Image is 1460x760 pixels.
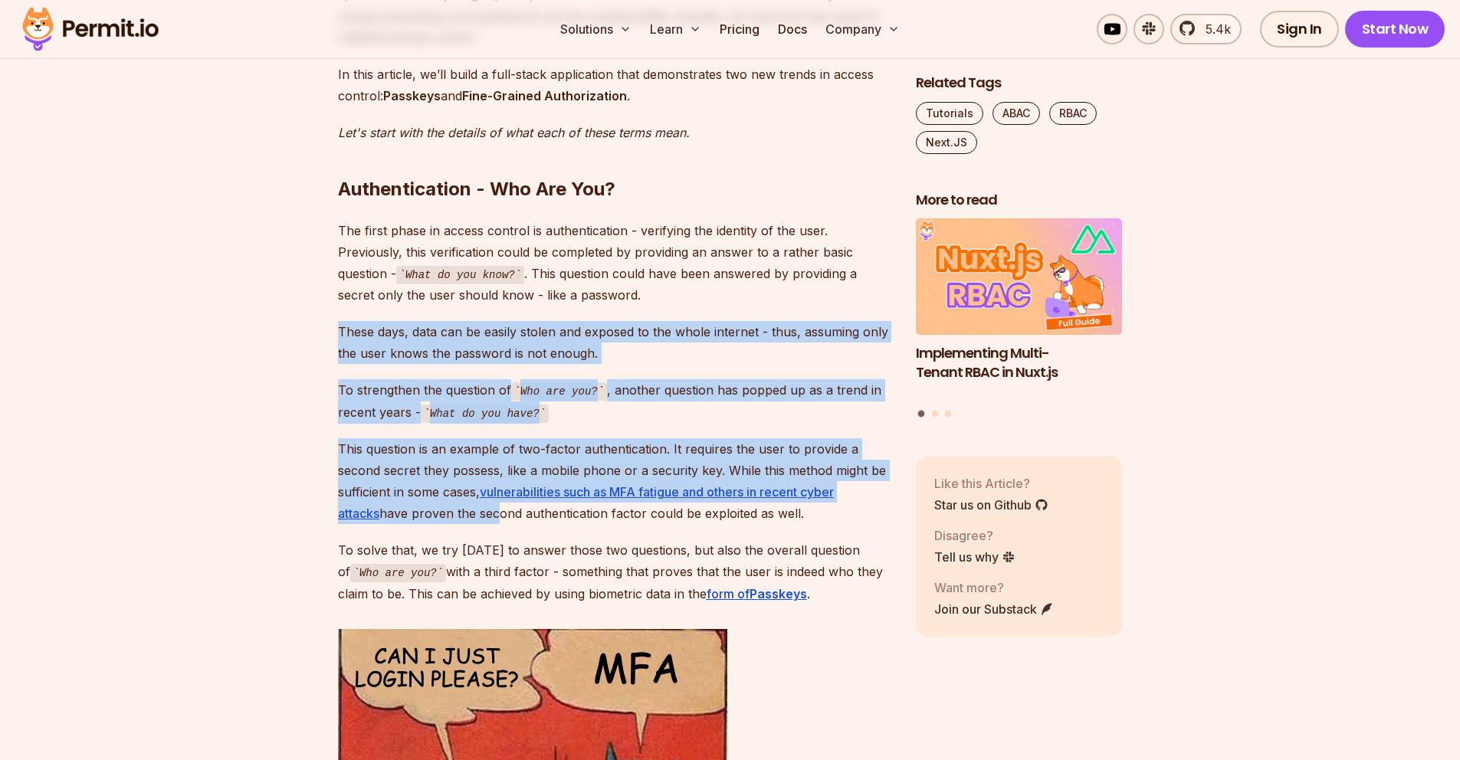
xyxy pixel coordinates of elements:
[992,102,1040,125] a: ABAC
[916,344,1123,382] h3: Implementing Multi-Tenant RBAC in Nuxt.js
[934,526,1015,545] p: Disagree?
[462,88,627,103] strong: Fine-Grained Authorization
[338,484,834,521] a: vulnerabilities such as MFA fatigue and others in recent cyber attacks
[916,219,1123,420] div: Posts
[750,586,807,601] strong: Passkeys
[934,578,1054,597] p: Want more?
[1049,102,1097,125] a: RBAC
[819,14,906,44] button: Company
[707,586,750,601] u: form of
[511,382,608,401] code: Who are you?
[338,116,891,201] h2: Authentication - Who Are You?
[338,64,891,106] p: In this article, we’ll build a full-stack application that demonstrates two new trends in access ...
[338,321,891,364] p: These days, data can be easily stolen and exposed to the whole internet - thus, assuming only the...
[1260,11,1339,47] a: Sign In
[934,548,1015,566] a: Tell us why
[918,411,925,418] button: Go to slide 1
[916,219,1123,401] li: 1 of 3
[338,379,891,423] p: To strengthen the question of , another question has popped up as a trend in recent years -
[338,539,891,604] p: To solve that, we try [DATE] to answer those two questions, but also the overall question of with...
[916,219,1123,401] a: Implementing Multi-Tenant RBAC in Nuxt.jsImplementing Multi-Tenant RBAC in Nuxt.js
[554,14,638,44] button: Solutions
[707,586,807,601] a: form ofPasskeys
[945,411,951,417] button: Go to slide 3
[338,438,891,524] p: This question is an example of two-factor authentication. It requires the user to provide a secon...
[421,405,550,423] code: What do you have?
[934,496,1048,514] a: Star us on Github
[1345,11,1445,47] a: Start Now
[1196,20,1231,38] span: 5.4k
[932,411,938,417] button: Go to slide 2
[916,191,1123,210] h2: More to read
[916,219,1123,336] img: Implementing Multi-Tenant RBAC in Nuxt.js
[916,102,983,125] a: Tutorials
[934,600,1054,618] a: Join our Substack
[15,3,166,55] img: Permit logo
[338,125,690,140] em: Let's start with the details of what each of these terms mean.
[714,14,766,44] a: Pricing
[383,88,441,103] strong: Passkeys
[338,220,891,306] p: The first phase in access control is authentication - verifying the identity of the user. Previou...
[916,74,1123,93] h2: Related Tags
[644,14,707,44] button: Learn
[916,131,977,154] a: Next.JS
[396,266,525,284] code: What do you know?
[934,474,1048,493] p: Like this Article?
[350,564,447,582] code: Who are you?
[772,14,813,44] a: Docs
[1170,14,1242,44] a: 5.4k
